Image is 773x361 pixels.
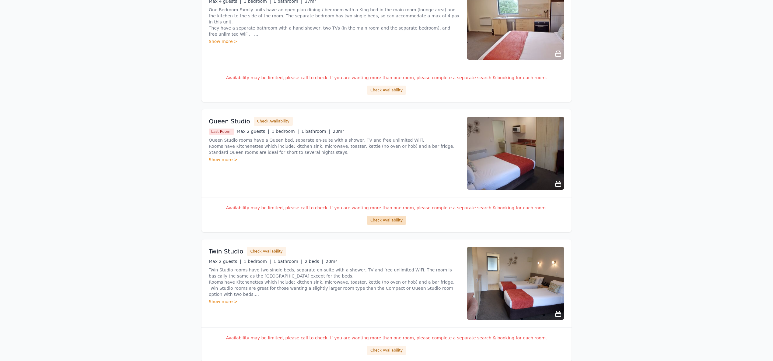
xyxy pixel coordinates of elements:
h3: Twin Studio [209,247,243,256]
button: Check Availability [367,86,406,95]
span: Last Room! [209,129,234,135]
span: Max 2 guests | [237,129,269,134]
span: 1 bathroom | [301,129,330,134]
p: Twin Studio rooms have two single beds, separate en-suite with a shower, TV and free unlimited Wi... [209,267,460,297]
button: Check Availability [247,247,286,256]
span: 1 bathroom | [273,259,302,264]
button: Check Availability [367,216,406,225]
div: Show more > [209,38,460,44]
span: 20m² [333,129,344,134]
div: Show more > [209,299,460,305]
p: Availability may be limited, please call to check. If you are wanting more than one room, please ... [209,75,564,81]
p: Queen Studio rooms have a Queen bed, separate en-suite with a shower, TV and free unlimited WiFi.... [209,137,460,155]
p: Availability may be limited, please call to check. If you are wanting more than one room, please ... [209,335,564,341]
div: Show more > [209,157,460,163]
span: 1 bedroom | [272,129,299,134]
span: 20m² [326,259,337,264]
span: 1 bedroom | [244,259,271,264]
span: Max 2 guests | [209,259,241,264]
button: Check Availability [367,346,406,355]
h3: Queen Studio [209,117,250,126]
span: 2 beds | [305,259,323,264]
p: Availability may be limited, please call to check. If you are wanting more than one room, please ... [209,205,564,211]
p: One Bedroom Family units have an open plan dining / bedroom with a King bed in the main room (lou... [209,7,460,37]
button: Check Availability [254,117,293,126]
